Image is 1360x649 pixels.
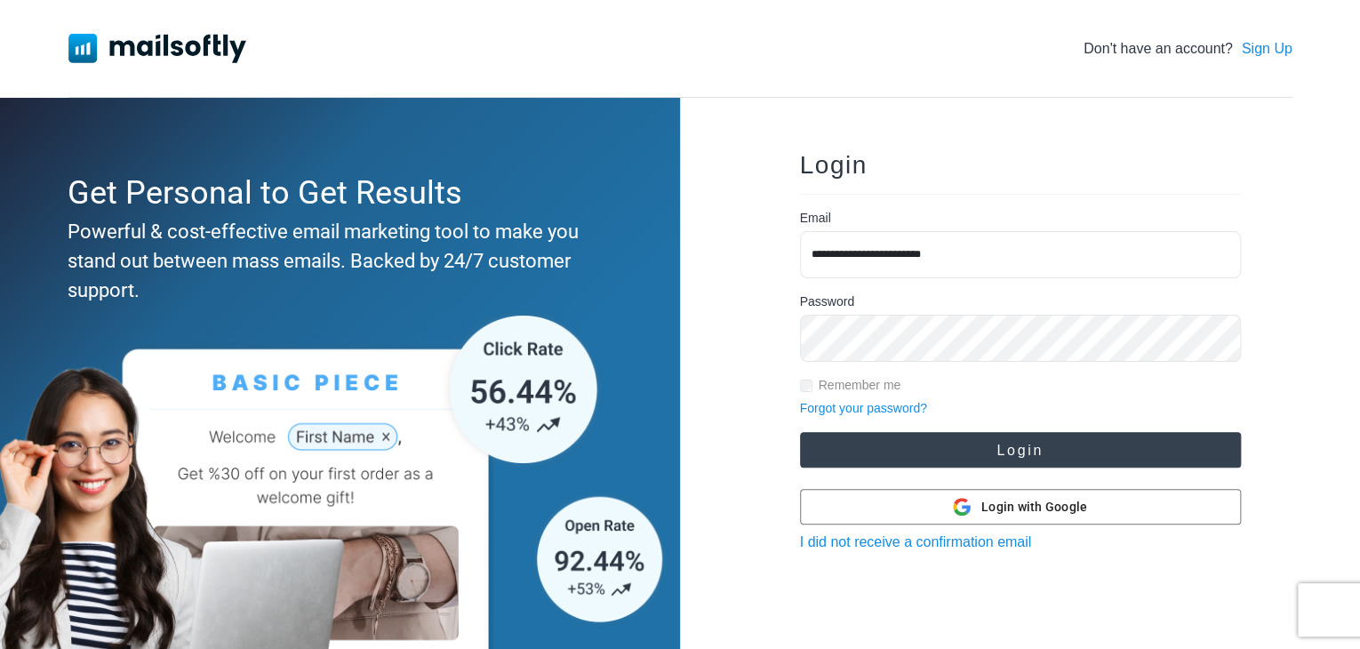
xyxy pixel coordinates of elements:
[68,34,246,62] img: Mailsoftly
[1084,38,1292,60] div: Don't have an account?
[800,489,1241,525] button: Login with Google
[819,376,901,395] label: Remember me
[800,292,854,311] label: Password
[981,498,1087,517] span: Login with Google
[68,169,604,217] div: Get Personal to Get Results
[800,401,927,415] a: Forgot your password?
[800,432,1241,468] button: Login
[800,209,831,228] label: Email
[800,151,868,179] span: Login
[68,217,604,305] div: Powerful & cost-effective email marketing tool to make you stand out between mass emails. Backed ...
[1242,38,1292,60] a: Sign Up
[800,534,1032,549] a: I did not receive a confirmation email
